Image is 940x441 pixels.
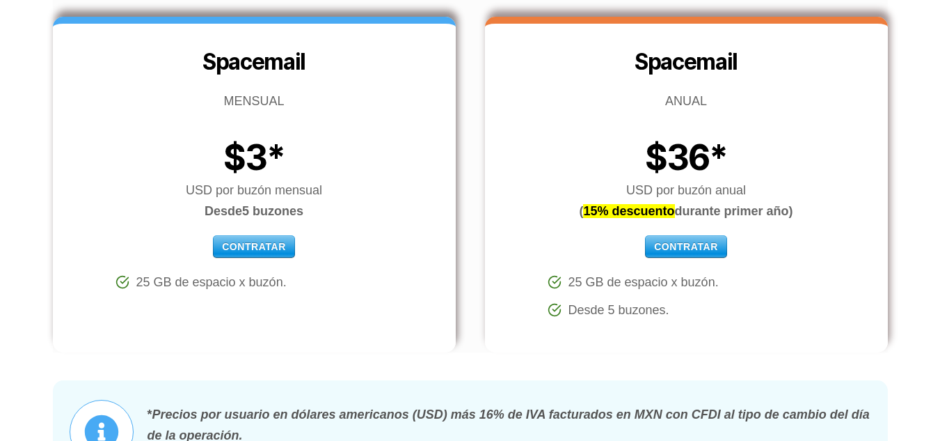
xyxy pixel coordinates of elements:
p: USD por buzón mensual [53,180,456,222]
span: 25 GB de espacio x buzón. [136,272,287,293]
p: MENSUAL [53,91,456,111]
p: ANUAL [485,91,888,111]
h2: Spacemail [53,48,456,77]
span: 25 GB de espacio x buzón. [568,272,719,293]
strong: 5 buzones [205,204,303,218]
h2: Spacemail [485,48,888,77]
p: USD por buzón anual [485,180,888,222]
strong: Desde [205,204,242,218]
strong: ( durante primer año) [579,204,792,218]
span: Desde 5 buzones. [568,300,669,320]
mark: 15% descuento [583,204,674,218]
